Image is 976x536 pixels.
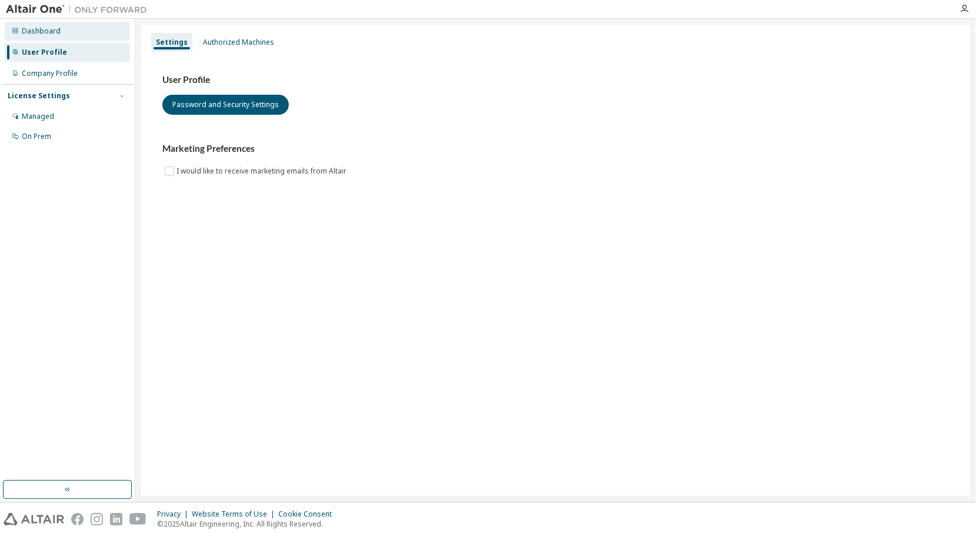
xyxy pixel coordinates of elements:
button: Password and Security Settings [162,95,289,115]
div: On Prem [22,132,51,141]
div: Company Profile [22,69,78,78]
img: youtube.svg [129,513,146,525]
h3: User Profile [162,74,949,86]
div: Dashboard [22,26,61,36]
div: Website Terms of Use [192,510,278,519]
div: Privacy [157,510,192,519]
div: Cookie Consent [278,510,339,519]
img: facebook.svg [71,513,84,525]
h3: Marketing Preferences [162,143,949,155]
div: User Profile [22,48,67,57]
div: Settings [156,38,188,47]
img: Altair One [6,4,153,15]
div: License Settings [8,91,70,101]
p: © 2025 Altair Engineering, Inc. All Rights Reserved. [157,519,339,529]
img: linkedin.svg [110,513,122,525]
label: I would like to receive marketing emails from Altair [176,164,349,178]
div: Managed [22,112,54,121]
div: Authorized Machines [203,38,274,47]
img: altair_logo.svg [4,513,64,525]
img: instagram.svg [91,513,103,525]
